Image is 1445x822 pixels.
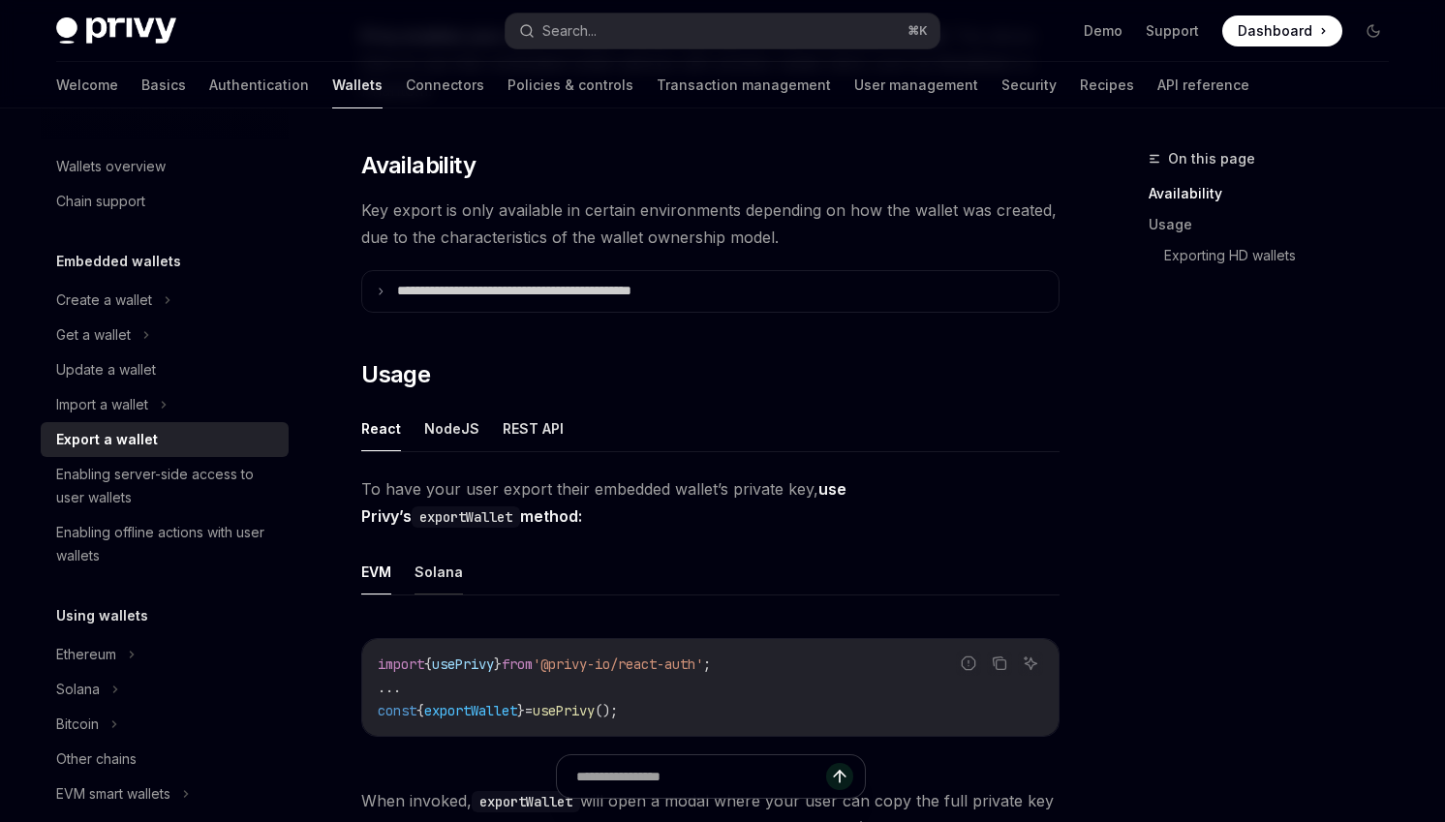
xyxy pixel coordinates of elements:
[41,184,289,219] a: Chain support
[1164,240,1404,271] a: Exporting HD wallets
[525,702,533,719] span: =
[41,422,289,457] a: Export a wallet
[415,549,463,594] button: Solana
[506,14,939,48] button: Search...⌘K
[1018,651,1043,676] button: Ask AI
[956,651,981,676] button: Report incorrect code
[361,406,401,451] button: React
[56,289,152,312] div: Create a wallet
[987,651,1012,676] button: Copy the contents from the code block
[56,521,277,567] div: Enabling offline actions with user wallets
[361,549,391,594] button: EVM
[703,655,711,673] span: ;
[424,655,432,673] span: {
[907,23,928,39] span: ⌘ K
[141,62,186,108] a: Basics
[41,742,289,776] a: Other chains
[826,763,853,790] button: Send message
[56,428,158,451] div: Export a wallet
[854,62,978,108] a: User management
[361,359,430,390] span: Usage
[56,62,118,108] a: Welcome
[424,702,517,719] span: exportWallet
[56,323,131,347] div: Get a wallet
[56,604,148,627] h5: Using wallets
[361,197,1060,251] span: Key export is only available in certain environments depending on how the wallet was created, due...
[378,702,416,719] span: const
[533,702,595,719] span: usePrivy
[56,393,148,416] div: Import a wallet
[209,62,309,108] a: Authentication
[502,655,533,673] span: from
[41,149,289,184] a: Wallets overview
[595,702,618,719] span: ();
[332,62,383,108] a: Wallets
[378,655,424,673] span: import
[1157,62,1249,108] a: API reference
[503,406,564,451] button: REST API
[361,475,1060,530] span: To have your user export their embedded wallet’s private key,
[1001,62,1057,108] a: Security
[424,406,479,451] button: NodeJS
[361,479,846,526] strong: use Privy’s method:
[56,17,176,45] img: dark logo
[41,457,289,515] a: Enabling server-side access to user wallets
[378,679,401,696] span: ...
[657,62,831,108] a: Transaction management
[56,190,145,213] div: Chain support
[542,19,597,43] div: Search...
[56,250,181,273] h5: Embedded wallets
[56,713,99,736] div: Bitcoin
[1238,21,1312,41] span: Dashboard
[1146,21,1199,41] a: Support
[517,702,525,719] span: }
[406,62,484,108] a: Connectors
[1084,21,1122,41] a: Demo
[416,702,424,719] span: {
[41,352,289,387] a: Update a wallet
[412,506,520,528] code: exportWallet
[56,678,100,701] div: Solana
[1149,209,1404,240] a: Usage
[494,655,502,673] span: }
[41,515,289,573] a: Enabling offline actions with user wallets
[1080,62,1134,108] a: Recipes
[361,150,476,181] span: Availability
[56,358,156,381] div: Update a wallet
[533,655,703,673] span: '@privy-io/react-auth'
[1358,15,1389,46] button: Toggle dark mode
[56,747,137,771] div: Other chains
[56,155,166,178] div: Wallets overview
[432,655,494,673] span: usePrivy
[1149,178,1404,209] a: Availability
[1222,15,1342,46] a: Dashboard
[56,463,277,509] div: Enabling server-side access to user wallets
[1168,147,1255,170] span: On this page
[56,782,170,806] div: EVM smart wallets
[507,62,633,108] a: Policies & controls
[56,643,116,666] div: Ethereum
